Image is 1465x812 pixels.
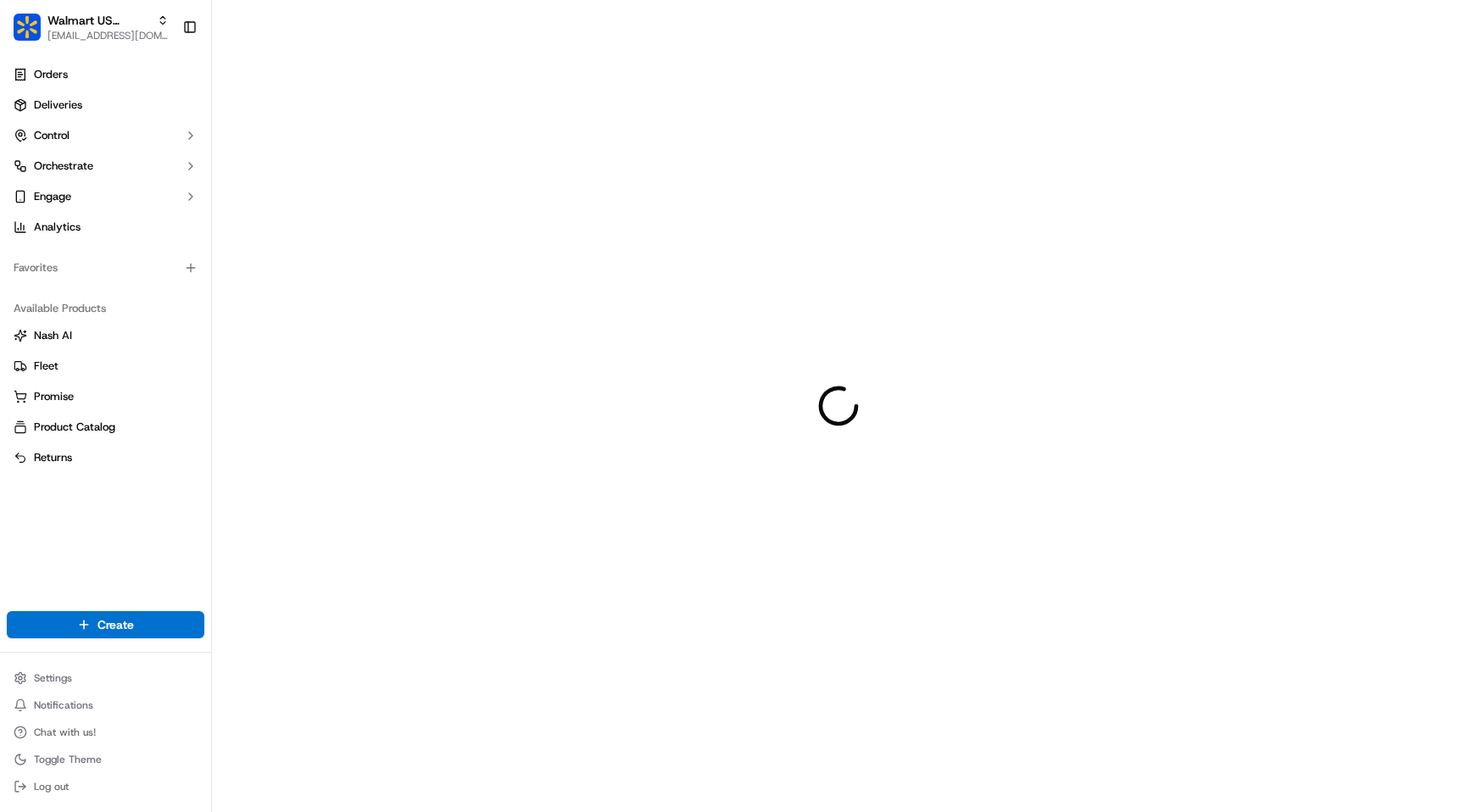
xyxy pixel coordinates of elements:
[7,775,204,798] button: Log out
[7,92,204,119] a: Deliveries
[34,128,70,143] span: Control
[7,61,204,88] a: Orders
[34,159,93,174] span: Orchestrate
[34,698,93,712] span: Notifications
[14,450,198,465] a: Returns
[7,153,204,180] button: Orchestrate
[7,611,204,638] button: Create
[34,220,81,235] span: Analytics
[97,616,134,633] span: Create
[7,122,204,149] button: Control
[34,753,102,766] span: Toggle Theme
[14,389,198,404] a: Promise
[34,389,74,404] span: Promise
[34,450,72,465] span: Returns
[34,359,58,374] span: Fleet
[7,214,204,241] a: Analytics
[34,420,115,435] span: Product Catalog
[34,726,96,739] span: Chat with us!
[7,383,204,410] button: Promise
[14,420,198,435] a: Product Catalog
[47,29,169,42] button: [EMAIL_ADDRESS][DOMAIN_NAME]
[7,183,204,210] button: Engage
[7,254,204,281] div: Favorites
[7,720,204,744] button: Chat with us!
[7,693,204,717] button: Notifications
[34,97,82,113] span: Deliveries
[14,14,41,41] img: Walmart US Stores
[34,780,69,793] span: Log out
[7,295,204,322] div: Available Products
[7,353,204,380] button: Fleet
[14,328,198,343] a: Nash AI
[34,189,71,204] span: Engage
[7,444,204,471] button: Returns
[7,7,175,47] button: Walmart US StoresWalmart US Stores[EMAIL_ADDRESS][DOMAIN_NAME]
[7,414,204,441] button: Product Catalog
[34,328,72,343] span: Nash AI
[34,67,68,82] span: Orders
[14,359,198,374] a: Fleet
[7,748,204,771] button: Toggle Theme
[34,671,72,685] span: Settings
[47,12,150,29] button: Walmart US Stores
[7,666,204,690] button: Settings
[7,322,204,349] button: Nash AI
